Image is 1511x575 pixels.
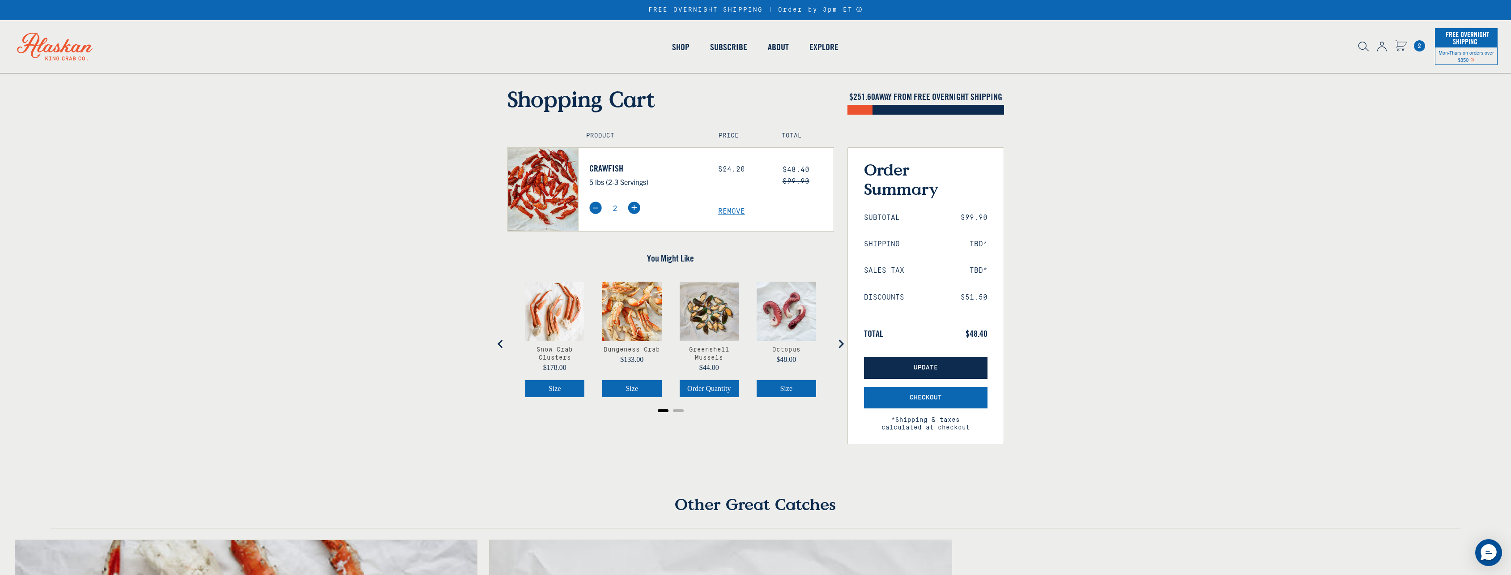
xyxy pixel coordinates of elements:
button: Go to last slide [492,335,510,353]
p: 5 lbs (2-3 Servings) [589,176,705,188]
button: Go to page 1 [658,409,668,412]
span: Subtotal [864,214,900,222]
button: Select Dungeness Crab size [602,380,662,397]
span: $133.00 [620,356,643,363]
span: Free Overnight Shipping [1443,28,1489,48]
span: Checkout [910,394,942,402]
img: Dungeness Crab [602,282,662,341]
h4: Total [782,132,826,140]
span: Size [549,385,561,392]
img: Crawfish - 5 lbs (2-3 Servings) [508,148,578,231]
span: 251.60 [853,91,875,102]
h1: Shopping Cart [507,86,834,112]
span: Sales Tax [864,266,904,275]
a: Shop [662,21,700,73]
span: Shipping Notice Icon [1470,56,1474,63]
s: $99.90 [783,177,809,185]
button: Update [864,357,987,379]
span: Discounts [864,293,904,302]
span: Update [914,364,938,372]
span: Size [780,385,792,392]
h4: Product [586,132,699,140]
span: $44.00 [699,364,719,371]
div: product [671,273,748,406]
a: Crawfish [589,163,705,174]
div: FREE OVERNIGHT SHIPPING | Order by 3pm ET [648,6,863,14]
img: Snow Crab Clusters [525,282,585,341]
h4: Price [719,132,762,140]
ul: Select a slide to show [507,406,834,413]
a: Explore [799,21,849,73]
button: Checkout [864,387,987,409]
span: Total [864,328,883,339]
img: minus [589,202,602,214]
button: Select Octopus size [757,380,816,397]
button: Select Snow Crab Clusters size [525,380,585,397]
img: Octopus on parchment paper. [757,282,816,341]
img: Green Mussels [680,282,739,341]
div: $24.20 [718,165,769,174]
a: Cart [1395,40,1407,53]
a: Announcement Bar Modal [856,6,863,13]
span: $48.00 [776,356,796,363]
div: product [593,273,671,406]
button: Go to page 2 [673,409,684,412]
div: product [748,273,825,406]
h3: Order Summary [864,160,987,198]
span: Order Quantity [687,385,731,392]
a: Cart [1414,40,1425,51]
span: $48.40 [966,328,987,339]
a: About [758,21,799,73]
div: product [516,273,594,406]
span: $48.40 [783,166,809,174]
span: $99.90 [961,214,987,222]
h4: Other Great Catches [51,494,1460,528]
span: $51.50 [961,293,987,302]
img: account [1377,42,1387,51]
img: Alaskan King Crab Co. logo [4,20,105,73]
span: $178.00 [543,364,566,371]
a: Subscribe [700,21,758,73]
span: Mon-Thurs on orders over $350 [1439,49,1494,63]
img: plus [628,202,640,214]
span: Shipping [864,240,900,249]
button: Next slide [832,335,850,353]
div: You Might Like [507,273,834,415]
a: Remove [718,207,834,216]
h4: You Might Like [507,253,834,264]
span: Size [626,385,638,392]
button: Select Greenshell Mussels order quantity [680,380,739,397]
img: search [1358,42,1369,51]
span: *Shipping & taxes calculated at checkout [864,408,987,432]
span: 2 [1414,40,1425,51]
div: Messenger Dummy Widget [1475,539,1502,566]
h4: $ AWAY FROM FREE OVERNIGHT SHIPPING [847,91,1004,102]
